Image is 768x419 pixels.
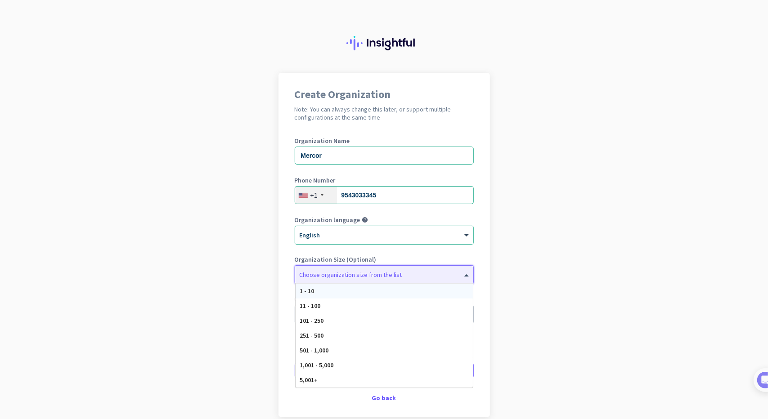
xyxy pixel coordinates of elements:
label: Organization Name [295,138,474,144]
span: 11 - 100 [300,302,321,310]
label: Phone Number [295,177,474,183]
span: 1,001 - 5,000 [300,361,334,369]
div: +1 [310,191,318,200]
h1: Create Organization [295,89,474,100]
h2: Note: You can always change this later, or support multiple configurations at the same time [295,105,474,121]
div: Options List [296,284,473,388]
img: Insightful [346,36,422,50]
span: 501 - 1,000 [300,346,329,354]
div: Go back [295,395,474,401]
label: Organization Time Zone [295,296,474,302]
button: Create Organization [295,362,474,379]
input: 201-555-0123 [295,186,474,204]
i: help [362,217,368,223]
span: 251 - 500 [300,331,324,339]
span: 5,001+ [300,376,318,384]
span: 101 - 250 [300,316,324,325]
input: What is the name of your organization? [295,147,474,165]
label: Organization language [295,217,360,223]
label: Organization Size (Optional) [295,256,474,263]
span: 1 - 10 [300,287,314,295]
